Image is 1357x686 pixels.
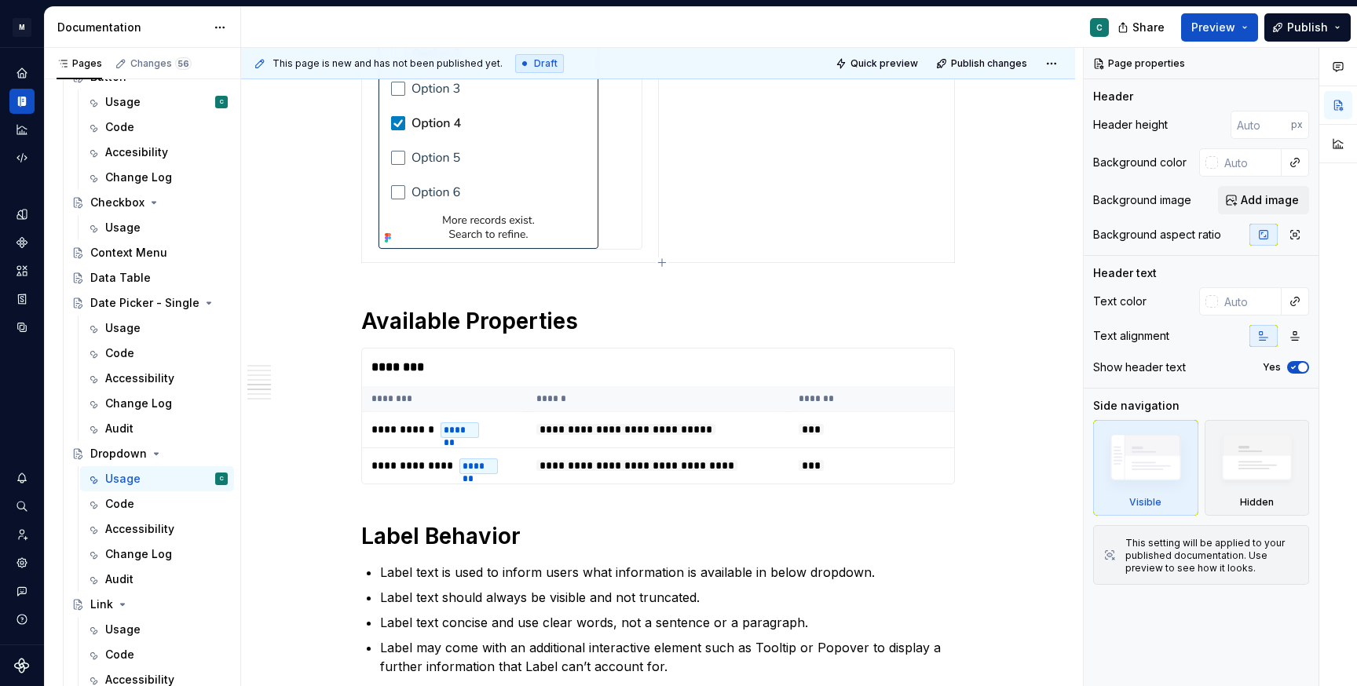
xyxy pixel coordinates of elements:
[1093,117,1168,133] div: Header height
[1205,420,1310,516] div: Hidden
[13,18,31,37] div: M
[9,550,35,575] div: Settings
[1231,111,1291,139] input: Auto
[534,57,558,70] span: Draft
[1093,328,1169,344] div: Text alignment
[1263,361,1281,374] label: Yes
[361,522,955,550] h1: Label Behavior
[9,230,35,255] div: Components
[1093,192,1191,208] div: Background image
[80,516,234,542] a: Accessibility
[90,270,151,286] div: Data Table
[80,617,234,642] a: Usage
[175,57,192,70] span: 56
[9,465,35,491] button: Notifications
[105,546,172,562] div: Change Log
[80,416,234,441] a: Audit
[105,421,134,436] div: Audit
[9,60,35,86] a: Home
[3,10,41,44] button: M
[1218,287,1282,316] input: Auto
[1218,148,1282,177] input: Auto
[1093,420,1198,516] div: Visible
[931,53,1034,75] button: Publish changes
[9,315,35,340] a: Data sources
[105,370,174,386] div: Accessibility
[1093,398,1180,414] div: Side navigation
[380,638,955,676] p: Label may come with an additional interactive element such as Tooltip or Popover to display a fur...
[220,94,224,110] div: C
[80,466,234,491] a: UsageC
[80,366,234,391] a: Accessibility
[9,286,35,312] a: Storybook stories
[9,578,35,604] div: Contact support
[80,341,234,366] a: Code
[105,571,134,587] div: Audit
[105,220,141,235] div: Usage
[1241,192,1299,208] span: Add image
[1129,496,1161,509] div: Visible
[90,245,167,261] div: Context Menu
[105,94,141,110] div: Usage
[65,190,234,215] a: Checkbox
[80,491,234,516] a: Code
[90,597,113,612] div: Link
[1191,20,1235,35] span: Preview
[105,647,134,662] div: Code
[105,144,168,160] div: Accesibility
[831,53,925,75] button: Quick preview
[80,542,234,567] a: Change Log
[1240,496,1274,509] div: Hidden
[80,165,234,190] a: Change Log
[105,521,174,537] div: Accessibility
[80,140,234,165] a: Accesibility
[80,391,234,416] a: Change Log
[130,57,192,70] div: Changes
[105,345,134,361] div: Code
[1093,265,1157,281] div: Header text
[90,446,147,462] div: Dropdown
[9,494,35,519] div: Search ⌘K
[105,622,141,637] div: Usage
[105,119,134,135] div: Code
[220,471,224,487] div: C
[9,258,35,283] a: Assets
[65,240,234,265] a: Context Menu
[1132,20,1165,35] span: Share
[65,265,234,290] a: Data Table
[80,316,234,341] a: Usage
[1287,20,1328,35] span: Publish
[80,215,234,240] a: Usage
[57,20,206,35] div: Documentation
[105,320,141,336] div: Usage
[272,57,503,70] span: This page is new and has not been published yet.
[14,658,30,673] svg: Supernova Logo
[105,170,172,185] div: Change Log
[105,496,134,512] div: Code
[1093,294,1147,309] div: Text color
[380,613,955,632] p: Label text concise and use clear words, not a sentence or a paragraph.
[9,117,35,142] div: Analytics
[1110,13,1175,42] button: Share
[1096,21,1103,34] div: C
[9,89,35,114] div: Documentation
[80,642,234,667] a: Code
[57,57,102,70] div: Pages
[1093,227,1221,243] div: Background aspect ratio
[380,563,955,582] p: Label text is used to inform users what information is available in below dropdown.
[951,57,1027,70] span: Publish changes
[90,195,144,210] div: Checkbox
[9,145,35,170] div: Code automation
[105,471,141,487] div: Usage
[105,396,172,411] div: Change Log
[1125,537,1299,575] div: This setting will be applied to your published documentation. Use preview to see how it looks.
[65,441,234,466] a: Dropdown
[9,202,35,227] a: Design tokens
[90,295,199,311] div: Date Picker - Single
[9,522,35,547] div: Invite team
